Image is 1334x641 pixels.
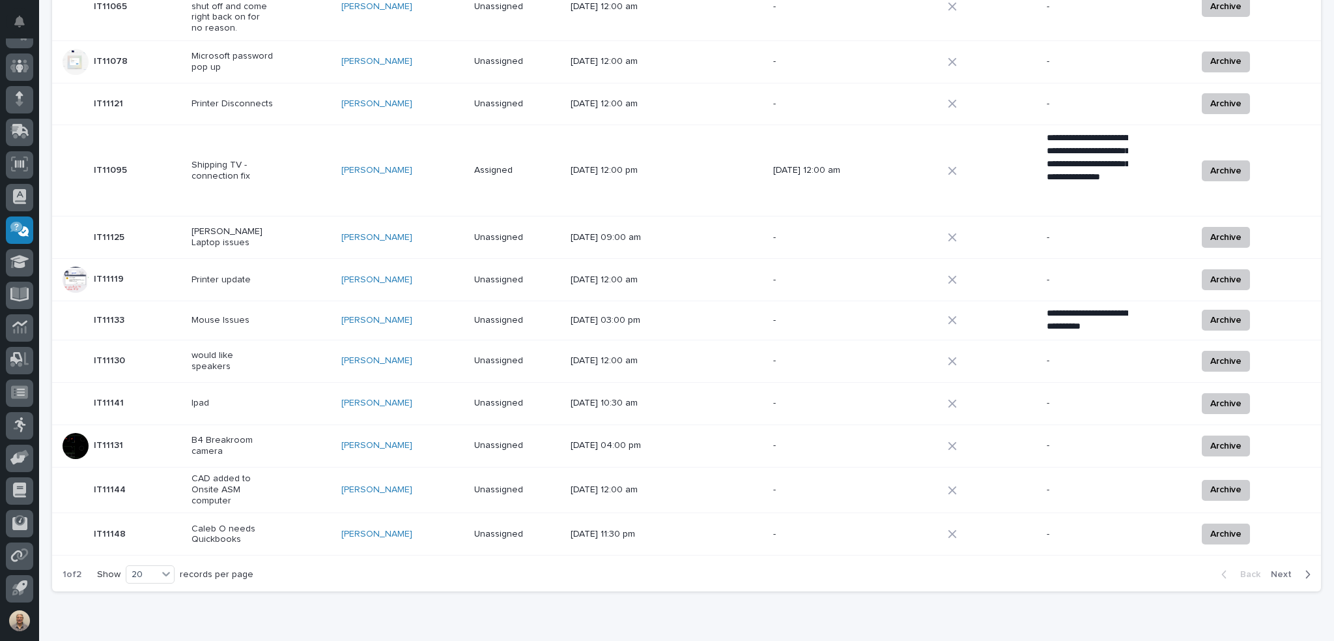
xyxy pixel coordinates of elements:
[16,16,33,37] div: Notifications
[474,98,556,110] p: Unassigned
[341,315,412,326] a: [PERSON_NAME]
[341,275,412,286] a: [PERSON_NAME]
[52,382,1321,425] tr: IT11141IT11141 Ipad[PERSON_NAME] Unassigned[DATE] 10:30 am--Archive
[192,226,273,248] p: [PERSON_NAME] Laptop issues
[341,1,412,12] a: [PERSON_NAME]
[52,40,1321,83] tr: IT11078IT11078 Microsoft password pop up[PERSON_NAME] Unassigned[DATE] 12:00 am--Archive
[1210,230,1242,245] span: Archive
[773,275,855,286] p: -
[1047,484,1128,496] p: -
[180,569,253,580] p: records per page
[474,398,556,409] p: Unassigned
[773,440,855,451] p: -
[52,83,1321,125] tr: IT11121IT11121 Printer Disconnects[PERSON_NAME] Unassigned[DATE] 12:00 am--Archive
[773,529,855,540] p: -
[1202,310,1250,331] button: Archive
[1232,569,1260,580] span: Back
[773,56,855,67] p: -
[571,398,652,409] p: [DATE] 10:30 am
[6,8,33,35] button: Notifications
[1047,56,1128,67] p: -
[192,315,273,326] p: Mouse Issues
[474,165,556,176] p: Assigned
[94,230,127,243] p: IT11125
[1202,227,1250,248] button: Archive
[1202,480,1250,501] button: Archive
[341,165,412,176] a: [PERSON_NAME]
[1202,436,1250,456] button: Archive
[571,275,652,286] p: [DATE] 12:00 am
[94,271,126,285] p: IT11119
[126,568,158,582] div: 20
[192,275,273,286] p: Printer update
[773,398,855,409] p: -
[474,440,556,451] p: Unassigned
[52,216,1321,258] tr: IT11125IT11125 [PERSON_NAME] Laptop issues[PERSON_NAME] Unassigned[DATE] 09:00 am--Archive
[192,350,273,372] p: would like speakers
[341,484,412,496] a: [PERSON_NAME]
[773,232,855,243] p: -
[474,355,556,366] p: Unassigned
[571,98,652,110] p: [DATE] 12:00 am
[1047,232,1128,243] p: -
[94,162,130,176] p: IT11095
[1047,1,1128,12] p: -
[773,484,855,496] p: -
[474,232,556,243] p: Unassigned
[474,275,556,286] p: Unassigned
[1211,569,1266,580] button: Back
[94,526,128,540] p: IT11148
[1047,398,1128,409] p: -
[474,315,556,326] p: Unassigned
[1210,482,1242,498] span: Archive
[773,165,855,176] p: [DATE] 12:00 am
[1202,93,1250,114] button: Archive
[1202,160,1250,181] button: Archive
[571,355,652,366] p: [DATE] 12:00 am
[1202,351,1250,372] button: Archive
[52,258,1321,301] tr: IT11119IT11119 Printer update[PERSON_NAME] Unassigned[DATE] 12:00 am--Archive
[773,98,855,110] p: -
[1266,569,1321,580] button: Next
[571,484,652,496] p: [DATE] 12:00 am
[192,398,273,409] p: Ipad
[773,355,855,366] p: -
[1047,529,1128,540] p: -
[52,125,1321,216] tr: IT11095IT11095 Shipping TV - connection fix[PERSON_NAME] Assigned[DATE] 12:00 pm[DATE] 12:00 am**...
[1210,526,1242,542] span: Archive
[1202,269,1250,290] button: Archive
[192,51,273,73] p: Microsoft password pop up
[474,1,556,12] p: Unassigned
[1202,393,1250,414] button: Archive
[1210,53,1242,69] span: Archive
[52,513,1321,556] tr: IT11148IT11148 Caleb O needs Quickbooks[PERSON_NAME] Unassigned[DATE] 11:30 pm--Archive
[52,425,1321,467] tr: IT11131IT11131 B4 Breakroom camera[PERSON_NAME] Unassigned[DATE] 04:00 pm--Archive
[97,569,121,580] p: Show
[192,98,273,110] p: Printer Disconnects
[6,607,33,634] button: users-avatar
[1271,569,1299,580] span: Next
[94,395,126,409] p: IT11141
[773,315,855,326] p: -
[341,98,412,110] a: [PERSON_NAME]
[1210,272,1242,288] span: Archive
[94,96,126,110] p: IT11121
[571,1,652,12] p: [DATE] 12:00 am
[52,559,92,591] p: 1 of 2
[1047,355,1128,366] p: -
[474,56,556,67] p: Unassigned
[1210,96,1242,112] span: Archive
[571,440,652,451] p: [DATE] 04:00 pm
[474,484,556,496] p: Unassigned
[192,435,273,457] p: B4 Breakroom camera
[94,482,128,496] p: IT11144
[94,312,127,326] p: IT11133
[52,340,1321,382] tr: IT11130IT11130 would like speakers[PERSON_NAME] Unassigned[DATE] 12:00 am--Archive
[1210,163,1242,179] span: Archive
[192,524,273,546] p: Caleb O needs Quickbooks
[571,315,652,326] p: [DATE] 03:00 pm
[341,529,412,540] a: [PERSON_NAME]
[1210,353,1242,369] span: Archive
[341,56,412,67] a: [PERSON_NAME]
[1202,52,1250,72] button: Archive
